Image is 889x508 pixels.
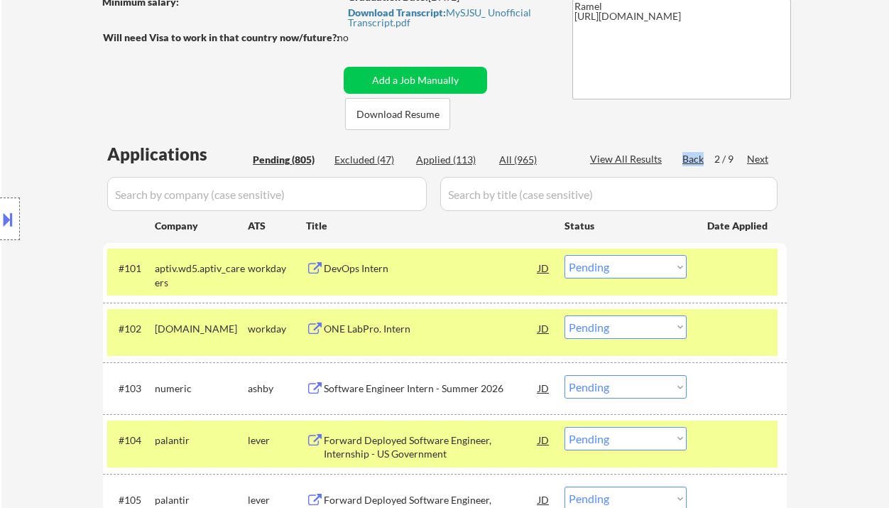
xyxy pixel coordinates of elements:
div: DevOps Intern [324,261,538,276]
input: Search by title (case sensitive) [440,177,778,211]
div: View All Results [590,152,666,166]
div: 2 / 9 [714,152,747,166]
div: no [337,31,378,45]
div: Date Applied [707,219,770,233]
div: JD [537,427,551,453]
div: JD [537,375,551,401]
strong: Download Transcript: [348,6,446,18]
div: Status [565,212,687,238]
div: Software Engineer Intern - Summer 2026 [324,382,538,396]
div: Forward Deployed Software Engineer, Internship - US Government [324,433,538,461]
a: Download Transcript:MySJSU_ Unofficial Transcript.pdf [348,7,545,28]
div: lever [248,433,306,448]
input: Search by company (case sensitive) [107,177,427,211]
div: palantir [155,433,248,448]
div: Excluded (47) [334,153,405,167]
div: workday [248,261,306,276]
div: JD [537,315,551,341]
div: Pending (805) [253,153,324,167]
div: #105 [119,493,143,507]
div: ONE LabPro. Intern [324,322,538,336]
div: ATS [248,219,306,233]
button: Add a Job Manually [344,67,487,94]
div: Title [306,219,551,233]
div: Next [747,152,770,166]
div: numeric [155,382,248,396]
div: All (965) [499,153,570,167]
div: JD [537,255,551,281]
div: #103 [119,382,143,396]
div: ashby [248,382,306,396]
button: Download Resume [345,98,450,130]
div: workday [248,322,306,336]
div: MySJSU_ Unofficial Transcript.pdf [348,8,545,28]
div: lever [248,493,306,507]
div: Applied (113) [416,153,487,167]
div: Back [682,152,705,166]
div: palantir [155,493,248,507]
div: #104 [119,433,143,448]
strong: Will need Visa to work in that country now/future?: [103,31,339,43]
